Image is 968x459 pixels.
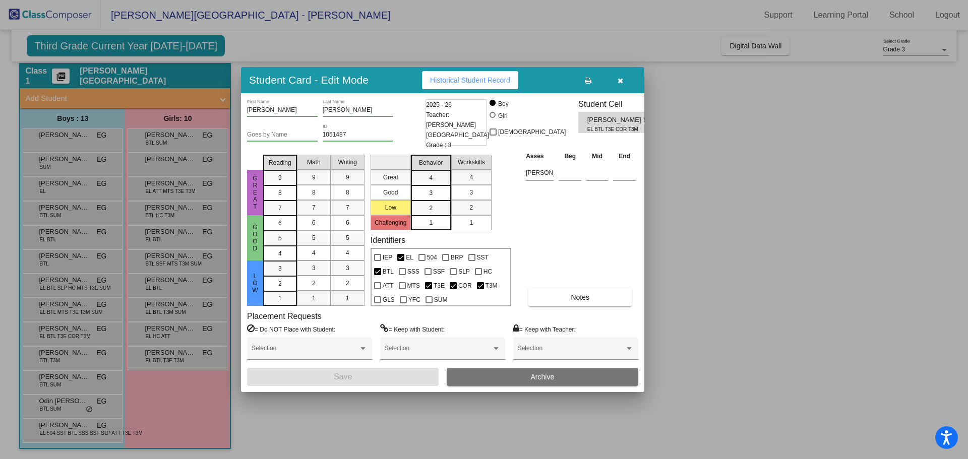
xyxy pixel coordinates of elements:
label: Placement Requests [247,311,322,321]
label: = Do NOT Place with Student: [247,324,335,334]
span: Great [251,175,260,210]
span: Good [251,224,260,252]
span: Low [251,273,260,294]
input: goes by name [247,132,318,139]
button: Save [247,368,439,386]
h3: Student Card - Edit Mode [249,74,369,86]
